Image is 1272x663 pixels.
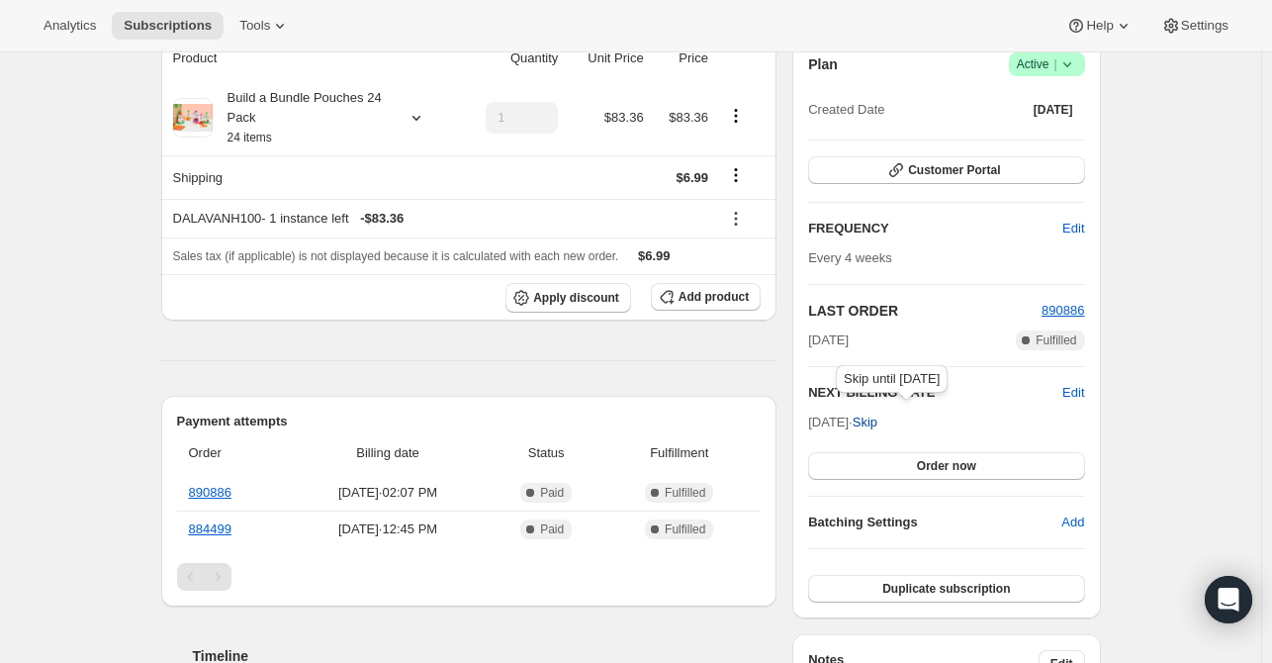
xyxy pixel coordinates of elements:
[1042,301,1084,321] button: 890886
[1181,18,1228,34] span: Settings
[161,37,459,80] th: Product
[665,521,705,537] span: Fulfilled
[540,485,564,501] span: Paid
[239,18,270,34] span: Tools
[1149,12,1240,40] button: Settings
[293,520,483,539] span: [DATE] · 12:45 PM
[1034,102,1073,118] span: [DATE]
[1042,303,1084,318] a: 890886
[808,219,1062,238] h2: FREQUENCY
[458,37,564,80] th: Quantity
[44,18,96,34] span: Analytics
[564,37,649,80] th: Unit Price
[679,289,749,305] span: Add product
[533,290,619,306] span: Apply discount
[213,88,391,147] div: Build a Bundle Pouches 24 Pack
[1050,213,1096,244] button: Edit
[1061,513,1084,532] span: Add
[227,131,272,144] small: 24 items
[189,521,231,536] a: 884499
[882,581,1010,597] span: Duplicate subscription
[173,249,619,263] span: Sales tax (if applicable) is not displayed because it is calculated with each new order.
[177,563,762,591] nav: Pagination
[720,105,752,127] button: Product actions
[808,54,838,74] h2: Plan
[293,483,483,503] span: [DATE] · 02:07 PM
[669,110,708,125] span: $83.36
[189,485,231,500] a: 890886
[293,443,483,463] span: Billing date
[540,521,564,537] span: Paid
[161,155,459,199] th: Shipping
[808,301,1042,321] h2: LAST ORDER
[1054,12,1144,40] button: Help
[808,383,1062,403] h2: NEXT BILLING DATE
[1086,18,1113,34] span: Help
[177,412,762,431] h2: Payment attempts
[173,209,708,229] div: DALAVANH100 - 1 instance left
[1062,383,1084,403] button: Edit
[1205,576,1252,623] div: Open Intercom Messenger
[808,156,1084,184] button: Customer Portal
[651,283,761,311] button: Add product
[808,513,1061,532] h6: Batching Settings
[1036,332,1076,348] span: Fulfilled
[112,12,224,40] button: Subscriptions
[808,250,892,265] span: Every 4 weeks
[32,12,108,40] button: Analytics
[676,170,708,185] span: $6.99
[650,37,714,80] th: Price
[917,458,976,474] span: Order now
[1053,56,1056,72] span: |
[665,485,705,501] span: Fulfilled
[841,407,889,438] button: Skip
[808,575,1084,603] button: Duplicate subscription
[124,18,212,34] span: Subscriptions
[505,283,631,313] button: Apply discount
[227,12,302,40] button: Tools
[495,443,597,463] span: Status
[177,431,288,475] th: Order
[604,110,644,125] span: $83.36
[808,331,849,350] span: [DATE]
[808,100,884,120] span: Created Date
[808,415,877,429] span: [DATE] ·
[1062,219,1084,238] span: Edit
[609,443,749,463] span: Fulfillment
[908,162,1000,178] span: Customer Portal
[1017,54,1077,74] span: Active
[720,164,752,186] button: Shipping actions
[360,209,404,229] span: - $83.36
[638,248,671,263] span: $6.99
[853,413,877,432] span: Skip
[808,452,1084,480] button: Order now
[1022,96,1085,124] button: [DATE]
[1049,507,1096,538] button: Add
